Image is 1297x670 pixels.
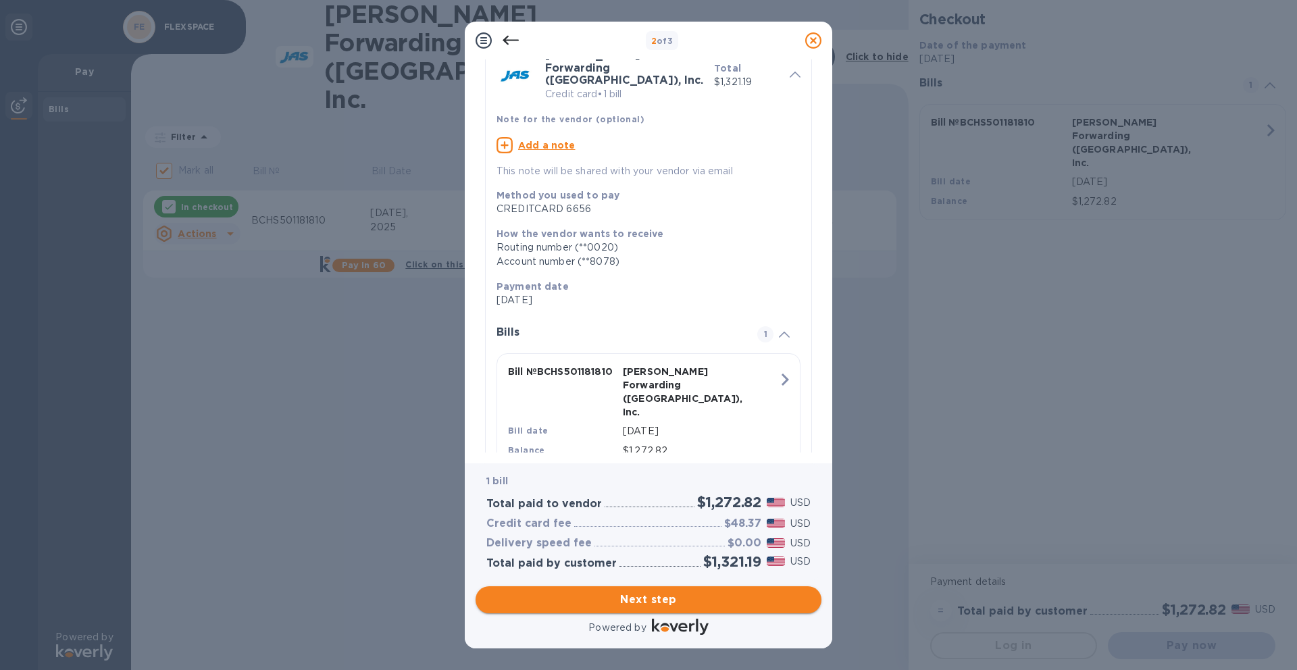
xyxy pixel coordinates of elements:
[497,49,800,178] div: [PERSON_NAME] Forwarding ([GEOGRAPHIC_DATA]), Inc.Credit card•1 billTotal$1,321.19Note for the ve...
[790,536,811,550] p: USD
[486,517,571,530] h3: Credit card fee
[545,87,703,101] p: Credit card • 1 bill
[486,475,508,486] b: 1 bill
[508,365,617,378] p: Bill № BCHS501181810
[623,424,778,438] p: [DATE]
[497,240,790,255] div: Routing number (**0020)
[724,517,761,530] h3: $48.37
[790,496,811,510] p: USD
[497,353,800,469] button: Bill №BCHS501181810[PERSON_NAME] Forwarding ([GEOGRAPHIC_DATA]), Inc.Bill date[DATE]Balance$1,272.82
[486,557,617,570] h3: Total paid by customer
[703,553,761,570] h2: $1,321.19
[652,619,709,635] img: Logo
[518,140,576,151] u: Add a note
[728,537,761,550] h3: $0.00
[497,293,790,307] p: [DATE]
[486,498,602,511] h3: Total paid to vendor
[497,202,790,216] div: CREDITCARD 6656
[486,537,592,550] h3: Delivery speed fee
[508,445,545,455] b: Balance
[714,75,779,89] p: $1,321.19
[623,444,778,458] p: $1,272.82
[757,326,773,342] span: 1
[508,426,549,436] b: Bill date
[497,164,800,178] p: This note will be shared with your vendor via email
[497,114,644,124] b: Note for the vendor (optional)
[767,538,785,548] img: USD
[497,326,741,339] h3: Bills
[767,519,785,528] img: USD
[697,494,761,511] h2: $1,272.82
[767,498,785,507] img: USD
[497,255,790,269] div: Account number (**8078)
[497,281,569,292] b: Payment date
[623,365,732,419] p: [PERSON_NAME] Forwarding ([GEOGRAPHIC_DATA]), Inc.
[486,592,811,608] span: Next step
[545,49,703,86] b: [PERSON_NAME] Forwarding ([GEOGRAPHIC_DATA]), Inc.
[651,36,673,46] b: of 3
[476,586,821,613] button: Next step
[497,190,619,201] b: Method you used to pay
[588,621,646,635] p: Powered by
[497,228,664,239] b: How the vendor wants to receive
[714,63,741,74] b: Total
[767,557,785,566] img: USD
[651,36,657,46] span: 2
[790,555,811,569] p: USD
[790,517,811,531] p: USD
